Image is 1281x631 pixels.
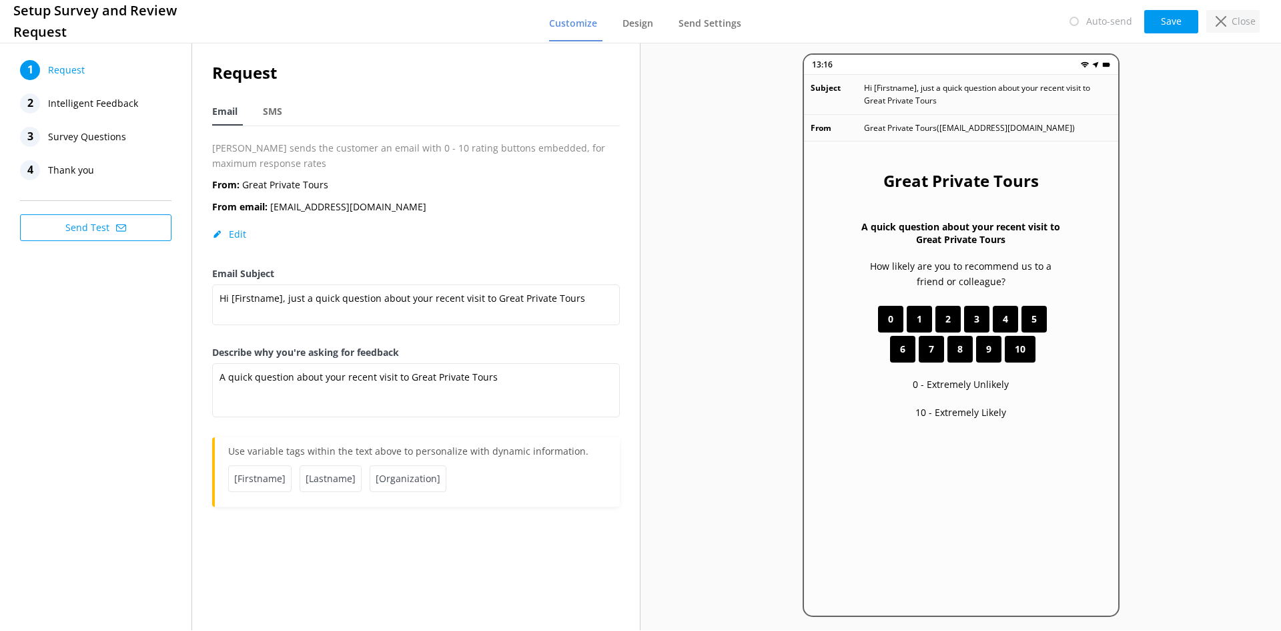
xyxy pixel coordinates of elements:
[20,93,40,114] div: 2
[913,377,1009,392] p: 0 - Extremely Unlikely
[945,312,951,327] span: 2
[48,93,138,114] span: Intelligent Feedback
[857,259,1065,289] p: How likely are you to recommend us to a friend or colleague?
[986,342,991,357] span: 9
[679,17,741,30] span: Send Settings
[263,105,282,118] span: SMS
[622,17,653,30] span: Design
[20,127,40,147] div: 3
[888,312,893,327] span: 0
[915,405,1006,420] p: 10 - Extremely Likely
[228,465,292,492] span: [Firstname]
[1003,312,1008,327] span: 4
[212,200,426,214] p: [EMAIL_ADDRESS][DOMAIN_NAME]
[212,105,238,118] span: Email
[370,465,446,492] span: [Organization]
[929,342,934,357] span: 7
[549,17,597,30] span: Customize
[883,168,1039,194] h2: Great Private Tours
[857,220,1065,246] h3: A quick question about your recent visit to Great Private Tours
[811,122,864,134] p: From
[212,60,620,85] h2: Request
[1144,10,1198,33] button: Save
[974,312,979,327] span: 3
[957,342,963,357] span: 8
[300,465,362,492] span: [Lastname]
[1232,14,1256,29] p: Close
[864,122,1075,134] p: Great Private Tours ( [EMAIL_ADDRESS][DOMAIN_NAME] )
[212,200,268,213] b: From email:
[228,444,606,465] p: Use variable tags within the text above to personalize with dynamic information.
[1102,61,1110,69] img: battery.png
[212,284,620,325] textarea: Hi [Firstname], just a quick question about your recent visit to Great Private Tours
[811,81,864,107] p: Subject
[48,60,85,80] span: Request
[1031,312,1037,327] span: 5
[48,127,126,147] span: Survey Questions
[1092,61,1100,69] img: near-me.png
[1015,342,1025,357] span: 10
[20,214,171,241] button: Send Test
[212,266,620,281] label: Email Subject
[917,312,922,327] span: 1
[1086,14,1132,29] p: Auto-send
[212,228,246,241] button: Edit
[212,178,240,191] b: From:
[20,60,40,80] div: 1
[212,178,328,192] p: Great Private Tours
[212,141,620,171] p: [PERSON_NAME] sends the customer an email with 0 - 10 rating buttons embedded, for maximum respon...
[864,81,1112,107] p: Hi [Firstname], just a quick question about your recent visit to Great Private Tours
[20,160,40,180] div: 4
[48,160,94,180] span: Thank you
[212,363,620,417] textarea: A quick question about your recent visit to Great Private Tours
[212,345,620,360] label: Describe why you're asking for feedback
[900,342,905,357] span: 6
[1081,61,1089,69] img: wifi.png
[812,58,833,71] p: 13:16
